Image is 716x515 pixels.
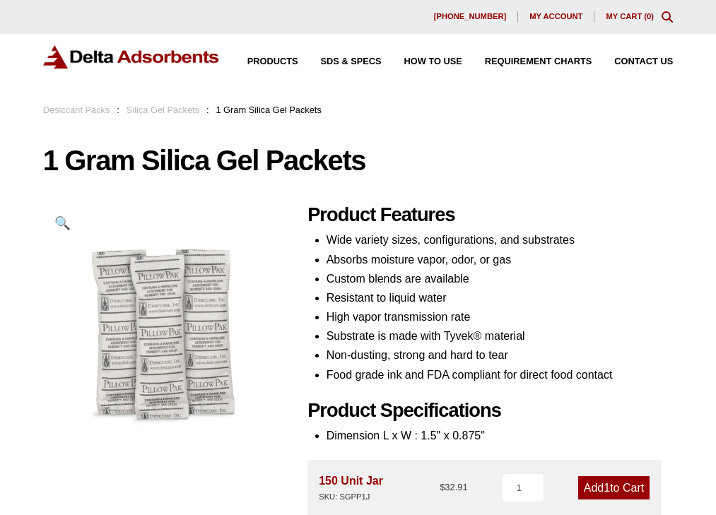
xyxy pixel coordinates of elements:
div: Toggle Modal Content [662,11,673,23]
a: My account [518,11,594,23]
span: Requirement Charts [485,57,592,66]
a: Requirement Charts [462,57,592,66]
span: 0 [647,12,651,20]
li: High vapor transmission rate [327,307,674,326]
a: Silica Gel Packets [127,105,199,115]
img: Delta Adsorbents [43,45,220,69]
span: 1 [604,482,610,494]
li: Absorbs moisture vapor, odor, or gas [327,250,674,269]
img: 1 Gram Silica Gel Packets [43,203,283,443]
span: My account [529,13,582,20]
h2: Product Features [307,203,673,227]
li: Dimension L x W : 1.5" x 0.875" [327,426,674,445]
li: Custom blends are available [327,269,674,288]
a: 1 Gram Silica Gel Packets [43,316,283,328]
a: SDS & SPECS [298,57,382,66]
a: How to Use [382,57,462,66]
span: : [206,105,209,115]
a: Add1to Cart [578,476,650,499]
h2: Product Specifications [307,399,673,422]
span: Products [247,57,298,66]
li: Food grade ink and FDA compliant for direct food contact [327,365,674,384]
a: My Cart (0) [606,12,654,20]
div: SKU: SGPP1J [319,490,383,504]
span: Contact Us [614,57,673,66]
li: Resistant to liquid water [327,288,674,307]
span: : [117,105,119,115]
span: How to Use [404,57,462,66]
span: [PHONE_NUMBER] [434,13,507,20]
a: View full-screen image gallery [43,203,82,242]
a: Desiccant Packs [43,105,110,115]
span: 1 Gram Silica Gel Packets [216,105,321,115]
span: $ [440,482,445,492]
a: Contact Us [592,57,673,66]
a: Products [225,57,298,66]
a: [PHONE_NUMBER] [423,11,519,23]
span: SDS & SPECS [321,57,382,66]
span: 🔍 [54,215,71,230]
div: 150 Unit Jar [319,471,383,504]
bdi: 32.91 [440,482,468,492]
li: Substrate is made with Tyvek® material [327,326,674,345]
h1: 1 Gram Silica Gel Packets [43,146,673,175]
li: Wide variety sizes, configurations, and substrates [327,230,674,249]
li: Non-dusting, strong and hard to tear [327,345,674,365]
